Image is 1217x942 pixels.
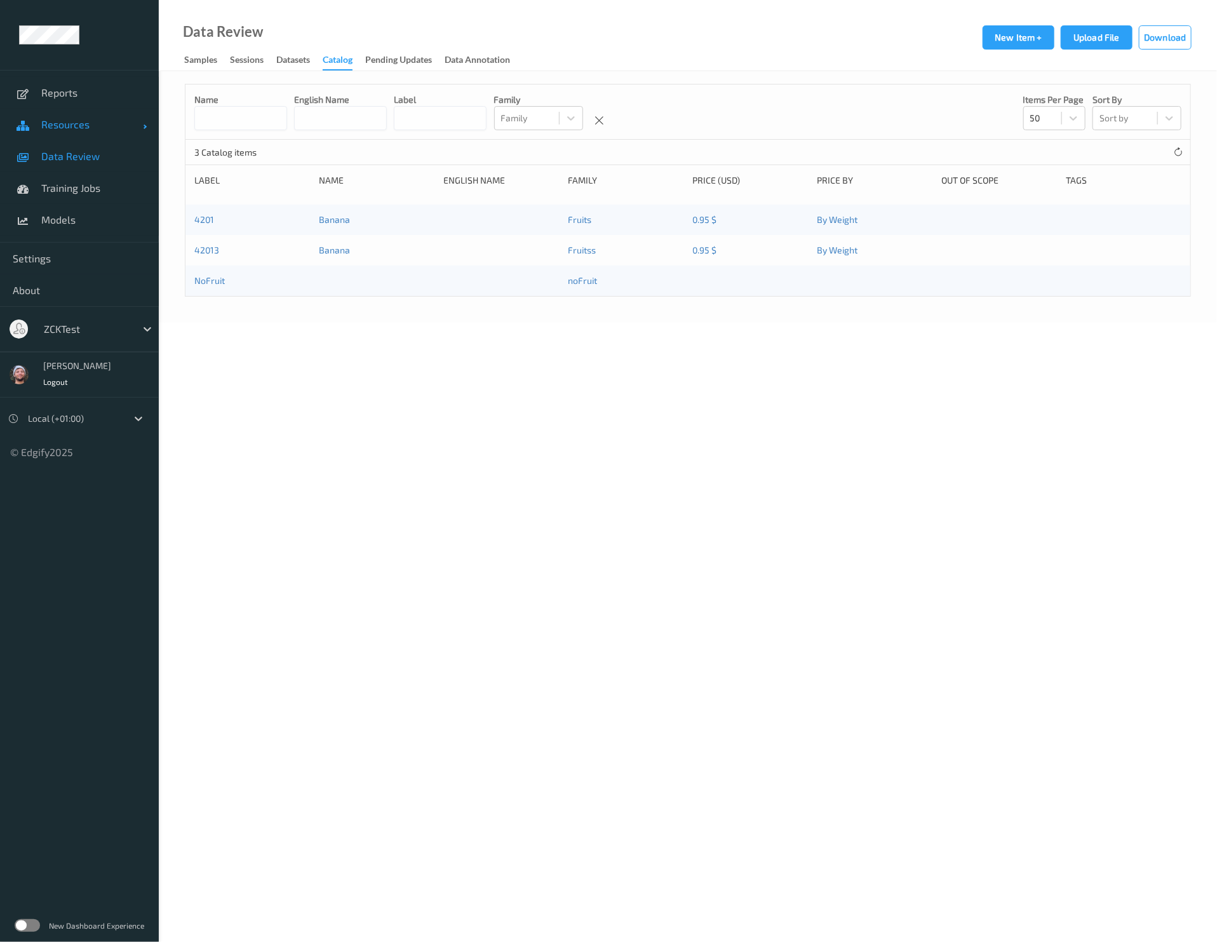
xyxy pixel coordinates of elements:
[692,174,808,187] div: Price (USD)
[445,53,510,69] div: Data Annotation
[568,214,591,225] a: Fruits
[1093,93,1181,106] p: Sort by
[817,174,932,187] div: Price By
[817,214,857,225] a: By Weight
[194,214,214,225] a: 4201
[323,51,365,71] a: Catalog
[1066,174,1181,187] div: Tags
[983,25,1054,50] button: New Item +
[319,174,434,187] div: Name
[276,53,310,69] div: Datasets
[194,93,287,106] p: Name
[365,51,445,69] a: Pending Updates
[194,245,219,255] a: 42013
[568,275,597,286] a: noFruit
[692,214,716,225] a: 0.95 $
[692,245,716,255] a: 0.95 $
[1139,25,1192,50] button: Download
[323,53,353,71] div: Catalog
[445,51,523,69] a: Data Annotation
[494,93,583,106] p: Family
[194,174,310,187] div: Label
[568,245,596,255] a: Fruitss
[394,93,487,106] p: Label
[184,53,217,69] div: Samples
[230,53,264,69] div: Sessions
[1061,25,1133,50] button: Upload File
[294,93,387,106] p: English Name
[184,51,230,69] a: Samples
[1023,93,1086,106] p: Items per page
[443,174,559,187] div: English Name
[230,51,276,69] a: Sessions
[183,25,263,38] div: Data Review
[194,146,290,159] p: 3 Catalog items
[941,174,1057,187] div: Out of scope
[319,245,350,255] a: Banana
[568,174,683,187] div: Family
[276,51,323,69] a: Datasets
[194,275,225,286] a: NoFruit
[365,53,432,69] div: Pending Updates
[319,214,350,225] a: Banana
[817,245,857,255] a: By Weight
